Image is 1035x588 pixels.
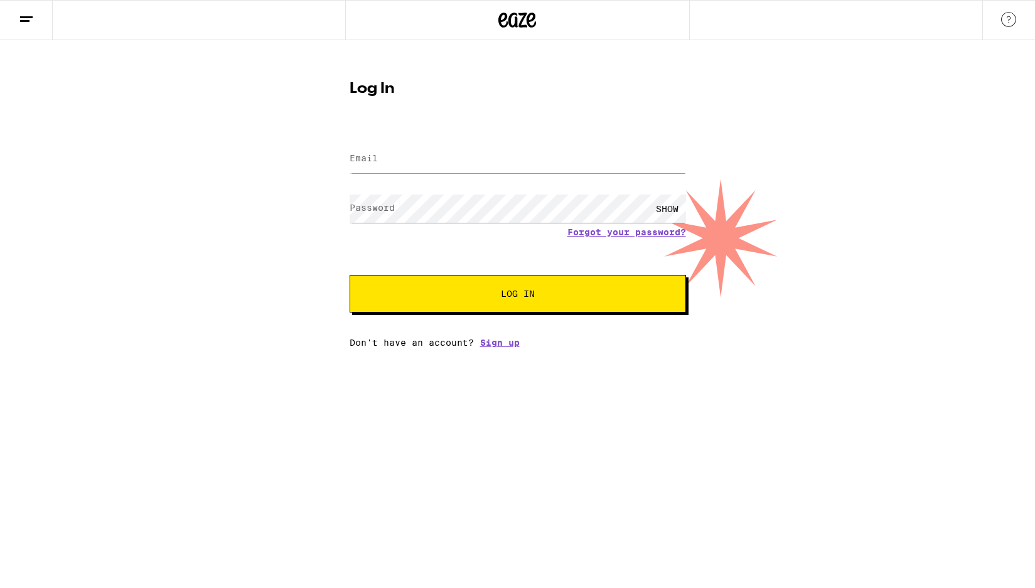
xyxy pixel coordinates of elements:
label: Password [350,203,395,213]
a: Sign up [480,338,520,348]
a: Forgot your password? [567,227,686,237]
span: Log In [501,289,535,298]
h1: Log In [350,82,686,97]
input: Email [350,145,686,173]
span: Help [28,9,54,20]
button: Log In [350,275,686,313]
div: SHOW [648,195,686,223]
div: Don't have an account? [350,338,686,348]
label: Email [350,153,378,163]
